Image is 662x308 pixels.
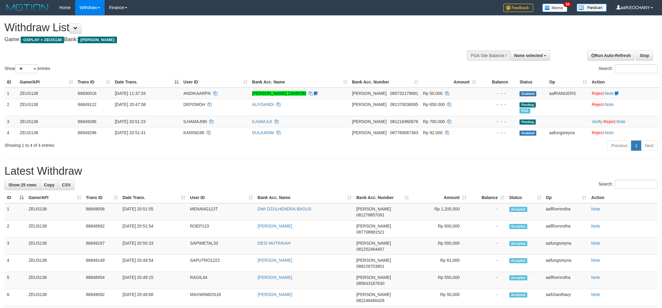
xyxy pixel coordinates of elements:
[615,64,657,73] input: Search:
[544,203,589,221] td: aafRornrotha
[509,224,527,229] span: Accepted
[26,272,84,289] td: ZEUS138
[591,224,600,228] a: Note
[84,192,120,203] th: Trans ID: activate to sort column ascending
[5,3,50,12] img: MOTION_logo.png
[589,88,659,99] td: ·
[188,192,255,203] th: User ID: activate to sort column ascending
[589,116,659,127] td: · ·
[356,213,384,217] span: Copy 081278857091 to clipboard
[603,119,615,124] a: Reject
[188,221,255,238] td: ROEP123
[577,4,607,12] img: panduan.png
[258,207,311,211] a: DWI DZULHENDRA BAGUS
[589,77,659,88] th: Action
[503,4,533,12] img: Feedback.jpg
[411,203,469,221] td: Rp 1,205,000
[356,275,391,280] span: [PERSON_NAME]
[547,127,590,138] td: aafungsreyna
[544,255,589,272] td: aafungsreyna
[26,289,84,306] td: ZEUS138
[252,91,306,96] a: [PERSON_NAME] ZAHROM
[544,192,589,203] th: Op: activate to sort column ascending
[5,203,26,221] td: 1
[26,192,84,203] th: Game/API: activate to sort column ascending
[356,298,384,303] span: Copy 082246480426 to clipboard
[183,91,211,96] span: ANDIKAARPN
[120,192,188,203] th: Date Trans.: activate to sort column ascending
[599,64,657,73] label: Search:
[8,183,36,187] span: Show 25 rows
[17,127,75,138] td: ZEUS138
[5,64,50,73] label: Show entries
[188,289,255,306] td: MAXWINBOS16
[547,88,590,99] td: aafRANGERS
[423,91,443,96] span: Rp 50.000
[517,77,547,88] th: Status
[542,4,568,12] img: Button%20Memo.svg
[356,264,384,269] span: Copy 088226703801 to clipboard
[5,127,17,138] td: 4
[591,241,600,246] a: Note
[17,88,75,99] td: ZEUS138
[5,165,657,177] h1: Latest Withdraw
[255,192,354,203] th: Bank Acc. Name: activate to sort column ascending
[636,50,653,61] a: Stop
[544,238,589,255] td: aafungsreyna
[469,272,507,289] td: -
[356,207,391,211] span: [PERSON_NAME]
[354,192,411,203] th: Bank Acc. Number: activate to sort column ascending
[411,255,469,272] td: Rp 61,000
[631,140,641,151] a: 1
[5,238,26,255] td: 3
[356,230,384,234] span: Copy 087708881521 to clipboard
[589,127,659,138] td: ·
[591,258,600,263] a: Note
[423,119,445,124] span: Rp 700.000
[188,272,255,289] td: RAGIL44
[40,180,58,190] a: Copy
[5,140,271,148] div: Showing 1 to 4 of 4 entries
[78,130,97,135] span: 86849296
[591,207,600,211] a: Note
[591,275,600,280] a: Note
[356,292,391,297] span: [PERSON_NAME]
[592,119,602,124] a: Verify
[26,203,84,221] td: ZEUS138
[84,203,120,221] td: 86849008
[75,77,112,88] th: Trans ID: activate to sort column ascending
[26,255,84,272] td: ZEUS138
[481,101,515,107] div: - - -
[188,255,255,272] td: SAPUTRO1222
[120,289,188,306] td: [DATE] 20:49:08
[17,116,75,127] td: ZEUS138
[120,221,188,238] td: [DATE] 20:51:54
[356,241,391,246] span: [PERSON_NAME]
[15,64,38,73] select: Showentries
[17,77,75,88] th: Game/API: activate to sort column ascending
[563,2,572,7] span: 34
[615,180,657,189] input: Search:
[84,238,120,255] td: 86849167
[356,247,384,252] span: Copy 081252464407 to clipboard
[84,221,120,238] td: 86848992
[519,102,536,107] span: Pending
[5,88,17,99] td: 1
[544,221,589,238] td: aafRornrotha
[120,238,188,255] td: [DATE] 20:50:33
[509,207,527,212] span: Accepted
[605,102,614,107] a: Note
[411,289,469,306] td: Rp 50,000
[352,91,387,96] span: [PERSON_NAME]
[120,203,188,221] td: [DATE] 20:51:55
[587,50,635,61] a: Run Auto-Refresh
[58,180,75,190] a: CSV
[519,91,536,96] span: Grabbed
[591,292,600,297] a: Note
[592,130,604,135] a: Reject
[78,91,97,96] span: 86830016
[5,180,40,190] a: Show 25 rows
[258,258,292,263] a: [PERSON_NAME]
[78,37,117,43] span: [PERSON_NAME]
[509,241,527,246] span: Accepted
